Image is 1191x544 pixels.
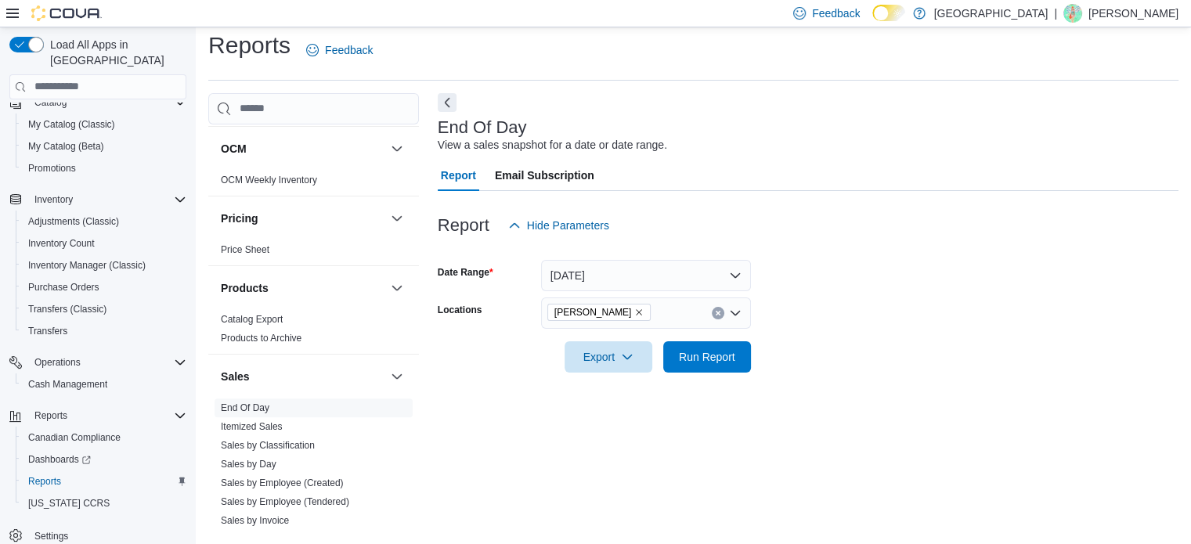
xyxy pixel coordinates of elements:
[22,450,186,469] span: Dashboards
[541,260,751,291] button: [DATE]
[388,367,406,386] button: Sales
[495,160,594,191] span: Email Subscription
[28,215,119,228] span: Adjustments (Classic)
[221,141,247,157] h3: OCM
[28,325,67,337] span: Transfers
[22,322,186,340] span: Transfers
[221,333,301,344] a: Products to Archive
[16,492,193,514] button: [US_STATE] CCRS
[16,298,193,320] button: Transfers (Classic)
[22,212,125,231] a: Adjustments (Classic)
[221,459,276,470] a: Sales by Day
[221,175,317,186] a: OCM Weekly Inventory
[712,307,724,319] button: Clear input
[1063,4,1082,23] div: Natalie Frost
[28,118,115,131] span: My Catalog (Classic)
[22,300,113,319] a: Transfers (Classic)
[221,280,384,296] button: Products
[28,475,61,488] span: Reports
[28,303,106,315] span: Transfers (Classic)
[34,530,68,542] span: Settings
[16,320,193,342] button: Transfers
[28,406,74,425] button: Reports
[221,402,269,413] a: End Of Day
[44,37,186,68] span: Load All Apps in [GEOGRAPHIC_DATA]
[34,356,81,369] span: Operations
[325,42,373,58] span: Feedback
[16,427,193,449] button: Canadian Compliance
[565,341,652,373] button: Export
[22,234,186,253] span: Inventory Count
[31,5,102,21] img: Cova
[22,278,106,297] a: Purchase Orders
[221,174,317,186] span: OCM Weekly Inventory
[22,494,116,513] a: [US_STATE] CCRS
[438,137,667,153] div: View a sales snapshot for a date or date range.
[221,458,276,470] span: Sales by Day
[28,281,99,294] span: Purchase Orders
[221,332,301,344] span: Products to Archive
[438,304,482,316] label: Locations
[22,472,186,491] span: Reports
[22,278,186,297] span: Purchase Orders
[634,308,644,317] button: Remove Aurora Cannabis from selection in this group
[22,494,186,513] span: Washington CCRS
[16,276,193,298] button: Purchase Orders
[208,240,419,265] div: Pricing
[22,300,186,319] span: Transfers (Classic)
[22,428,127,447] a: Canadian Compliance
[221,244,269,255] a: Price Sheet
[221,211,384,226] button: Pricing
[22,137,186,156] span: My Catalog (Beta)
[679,349,735,365] span: Run Report
[28,431,121,444] span: Canadian Compliance
[22,322,74,340] a: Transfers
[502,210,615,241] button: Hide Parameters
[554,304,632,320] span: [PERSON_NAME]
[438,118,527,137] h3: End Of Day
[221,280,269,296] h3: Products
[388,279,406,297] button: Products
[221,439,315,452] span: Sales by Classification
[22,256,186,275] span: Inventory Manager (Classic)
[574,341,643,373] span: Export
[872,5,905,21] input: Dark Mode
[34,409,67,422] span: Reports
[28,93,186,112] span: Catalog
[28,453,91,466] span: Dashboards
[527,218,609,233] span: Hide Parameters
[933,4,1048,23] p: [GEOGRAPHIC_DATA]
[221,496,349,507] a: Sales by Employee (Tendered)
[221,514,289,527] span: Sales by Invoice
[22,159,82,178] a: Promotions
[221,440,315,451] a: Sales by Classification
[300,34,379,66] a: Feedback
[22,256,152,275] a: Inventory Manager (Classic)
[22,428,186,447] span: Canadian Compliance
[16,211,193,232] button: Adjustments (Classic)
[663,341,751,373] button: Run Report
[22,137,110,156] a: My Catalog (Beta)
[3,405,193,427] button: Reports
[388,139,406,158] button: OCM
[438,93,457,112] button: Next
[22,234,101,253] a: Inventory Count
[28,140,104,153] span: My Catalog (Beta)
[221,420,283,433] span: Itemized Sales
[547,304,651,321] span: Aurora Cannabis
[441,160,476,191] span: Report
[34,193,73,206] span: Inventory
[16,373,193,395] button: Cash Management
[28,93,73,112] button: Catalog
[28,353,87,372] button: Operations
[22,115,121,134] a: My Catalog (Classic)
[221,421,283,432] a: Itemized Sales
[16,135,193,157] button: My Catalog (Beta)
[3,189,193,211] button: Inventory
[221,495,349,508] span: Sales by Employee (Tendered)
[438,216,489,235] h3: Report
[22,375,114,394] a: Cash Management
[208,310,419,354] div: Products
[3,351,193,373] button: Operations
